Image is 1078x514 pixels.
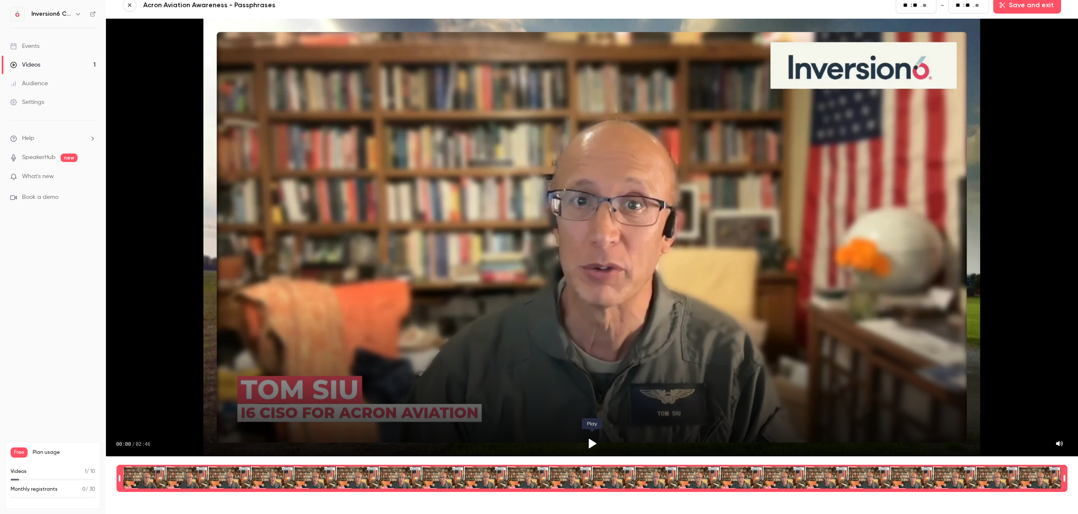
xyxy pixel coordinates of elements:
span: 0 [82,487,86,492]
div: 00:00 [116,440,150,447]
div: Time range seconds start time [117,466,122,491]
div: Time range seconds end time [1061,466,1067,491]
input: milliseconds [975,1,982,10]
li: help-dropdown-opener [10,134,96,143]
span: . [920,1,922,10]
a: SpeakerHub [22,153,56,162]
span: 02:46 [136,440,150,447]
span: Free [11,447,28,458]
span: What's new [22,172,54,181]
div: Settings [10,98,44,106]
input: seconds [965,0,972,10]
input: seconds [913,0,920,10]
span: . [973,1,974,10]
p: / 10 [85,468,95,475]
p: Monthly registrants [11,486,58,493]
span: 1 [85,469,86,474]
input: minutes [903,0,910,10]
span: Book a demo [22,193,58,202]
p: / 30 [82,486,95,493]
input: minutes [956,0,962,10]
button: Play [582,433,602,454]
span: Help [22,134,34,143]
img: Inversion6 CISO Office Hours [11,7,24,21]
span: / [132,440,135,447]
span: new [61,154,78,162]
section: Video player [106,19,1078,456]
button: Mute [1051,435,1068,452]
span: : [911,1,912,10]
div: Audience [10,79,48,88]
div: Time range selector [123,467,1061,490]
p: Videos [11,468,27,475]
input: milliseconds [922,1,929,10]
h6: Inversion6 CISO Office Hours [31,10,71,18]
span: : [963,1,964,10]
div: Events [10,42,39,50]
div: Videos [10,61,40,69]
span: 00:00 [116,440,131,447]
span: Plan usage [33,449,95,456]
